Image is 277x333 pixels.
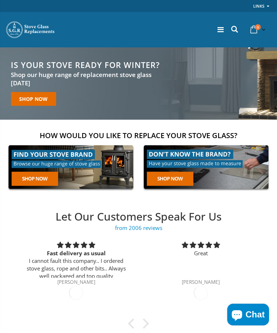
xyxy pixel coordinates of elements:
div: [DATE] [66,283,86,303]
h2: Is your stove ready for winter? [11,60,172,68]
span: 0 [255,24,261,30]
a: Shop now [11,92,56,106]
a: Menu [217,25,224,34]
inbox-online-store-chat: Shopify online store chat [225,304,271,327]
div: Fast delivery as usual [22,249,130,257]
a: Links [253,1,264,10]
img: made-to-measure-cta_2cd95ceb-d519-4648-b0cf-d2d338fdf11f.jpg [141,142,272,192]
img: find-your-brand-cta_9b334d5d-5c94-48ed-825f-d7972bbdebd0.jpg [5,142,136,192]
span: from 2006 reviews [14,224,263,232]
div: 5 stars [147,240,255,249]
div: [PERSON_NAME] [22,280,130,286]
div: [PERSON_NAME] [147,280,255,286]
p: Great [147,249,255,257]
h2: Let Our Customers Speak For Us [14,209,263,224]
a: 4.90 stars from 2006 reviews [14,224,263,232]
h2: How would you like to replace your stove glass? [5,131,272,140]
h3: Shop our huge range of replacement stove glass [DATE] [11,71,172,87]
div: [DATE] [191,283,211,303]
div: 5 stars [22,240,130,249]
img: Stove Glass Replacement [5,21,56,39]
p: I cannot fault this company.. I ordered stove glass, rope and other bits.. Always well packaged a... [22,257,130,280]
a: 0 [247,22,267,37]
